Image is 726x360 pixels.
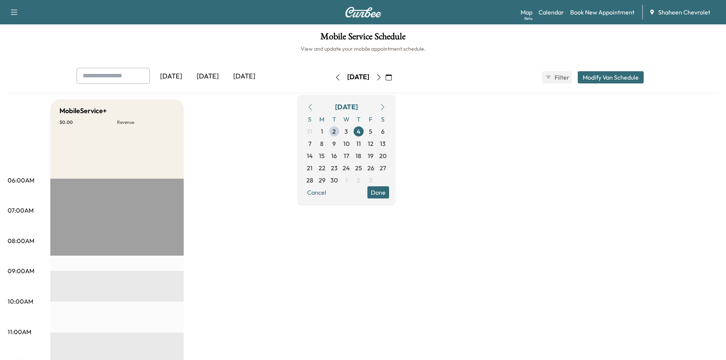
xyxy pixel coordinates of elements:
span: 7 [308,139,311,148]
span: 27 [380,163,386,173]
span: 17 [344,151,349,160]
a: Calendar [538,8,564,17]
span: W [340,113,353,125]
span: 24 [343,163,350,173]
span: 13 [380,139,386,148]
span: T [328,113,340,125]
span: 11 [356,139,361,148]
span: 23 [331,163,338,173]
img: Curbee Logo [345,7,381,18]
div: Beta [524,16,532,21]
span: 28 [306,176,313,185]
div: [DATE] [153,68,189,85]
span: 3 [345,127,348,136]
h6: View and update your mobile appointment schedule. [8,45,718,53]
div: [DATE] [189,68,226,85]
span: 31 [307,127,313,136]
span: 9 [332,139,336,148]
span: 26 [367,163,374,173]
button: Cancel [304,186,330,198]
span: 10 [343,139,349,148]
a: MapBeta [521,8,532,17]
div: [DATE] [335,102,358,112]
p: 08:00AM [8,236,34,245]
p: 10:00AM [8,297,33,306]
span: 18 [356,151,361,160]
span: 30 [330,176,338,185]
p: 07:00AM [8,206,34,215]
button: Modify Van Schedule [578,71,644,83]
span: M [316,113,328,125]
span: S [377,113,389,125]
p: $ 0.00 [59,119,117,125]
div: [DATE] [226,68,263,85]
span: F [365,113,377,125]
span: Shaheen Chevrolet [658,8,710,17]
span: 16 [331,151,337,160]
span: 1 [321,127,323,136]
div: [DATE] [347,72,369,82]
a: Book New Appointment [570,8,635,17]
span: 29 [319,176,325,185]
span: 25 [355,163,362,173]
span: 6 [381,127,385,136]
span: 19 [368,151,373,160]
span: 5 [369,127,372,136]
span: T [353,113,365,125]
p: 11:00AM [8,327,31,336]
span: 8 [320,139,324,148]
span: 1 [345,176,348,185]
p: 09:00AM [8,266,34,275]
button: Done [367,186,389,198]
span: Filter [555,73,568,82]
p: 06:00AM [8,176,34,185]
span: 14 [307,151,313,160]
span: 3 [369,176,372,185]
span: 4 [357,127,361,136]
h5: MobileService+ [59,106,107,116]
span: 12 [368,139,373,148]
span: 15 [319,151,325,160]
p: Revenue [117,119,175,125]
span: S [304,113,316,125]
button: Filter [542,71,572,83]
span: 2 [357,176,360,185]
span: 20 [379,151,386,160]
span: 22 [319,163,325,173]
span: 21 [307,163,313,173]
span: 2 [332,127,336,136]
h1: Mobile Service Schedule [8,32,718,45]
